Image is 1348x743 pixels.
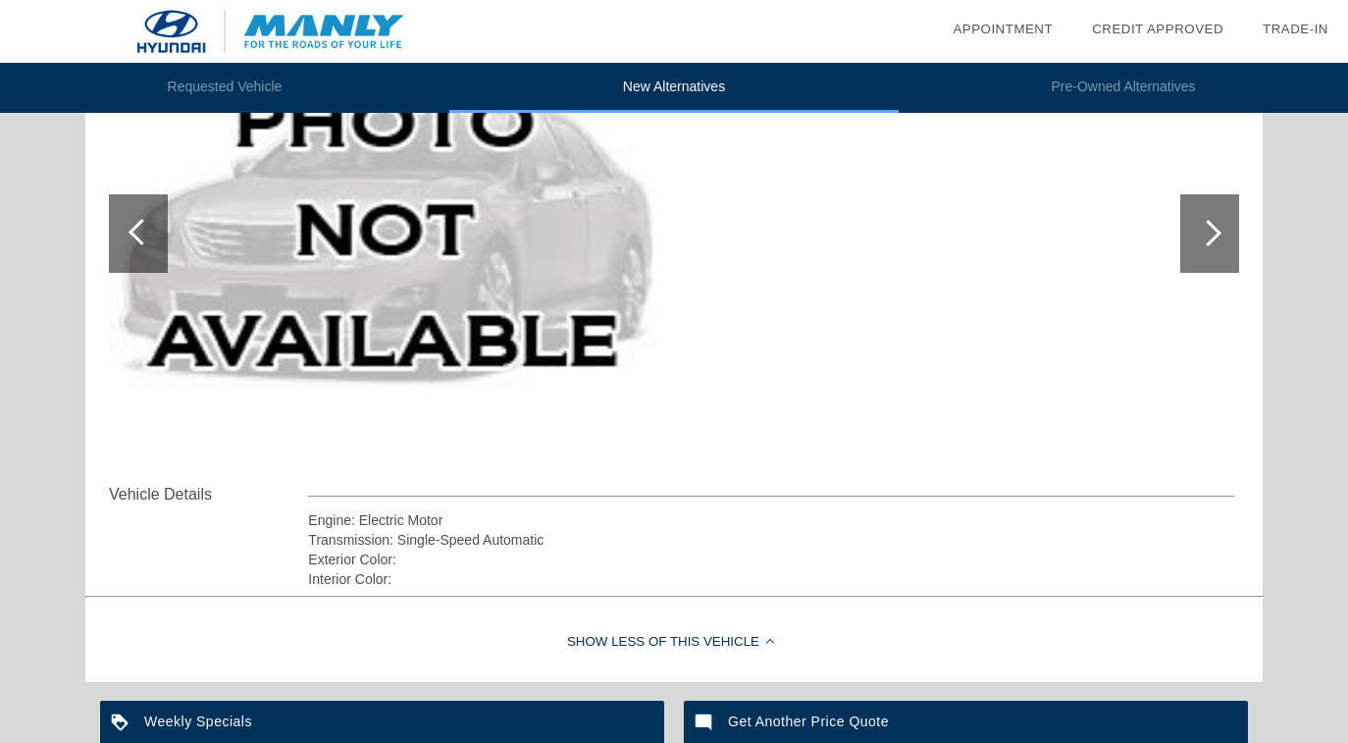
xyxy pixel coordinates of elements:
div: Exterior Color: [308,550,1235,569]
div: Vehicle Details [109,483,308,506]
li: Pre-Owned Alternatives [899,63,1348,113]
a: Appointment [953,22,1053,36]
div: Engine: Electric Motor [308,510,1235,530]
a: Credit Approved [1092,22,1223,36]
div: Transmission: Single-Speed Automatic [308,530,1235,550]
img: image.aspx [109,26,665,442]
div: Show Less of this Vehicle [85,604,1263,682]
a: Trade-In [1263,22,1328,36]
li: New Alternatives [449,63,899,113]
div: Interior Color: [308,569,1235,589]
